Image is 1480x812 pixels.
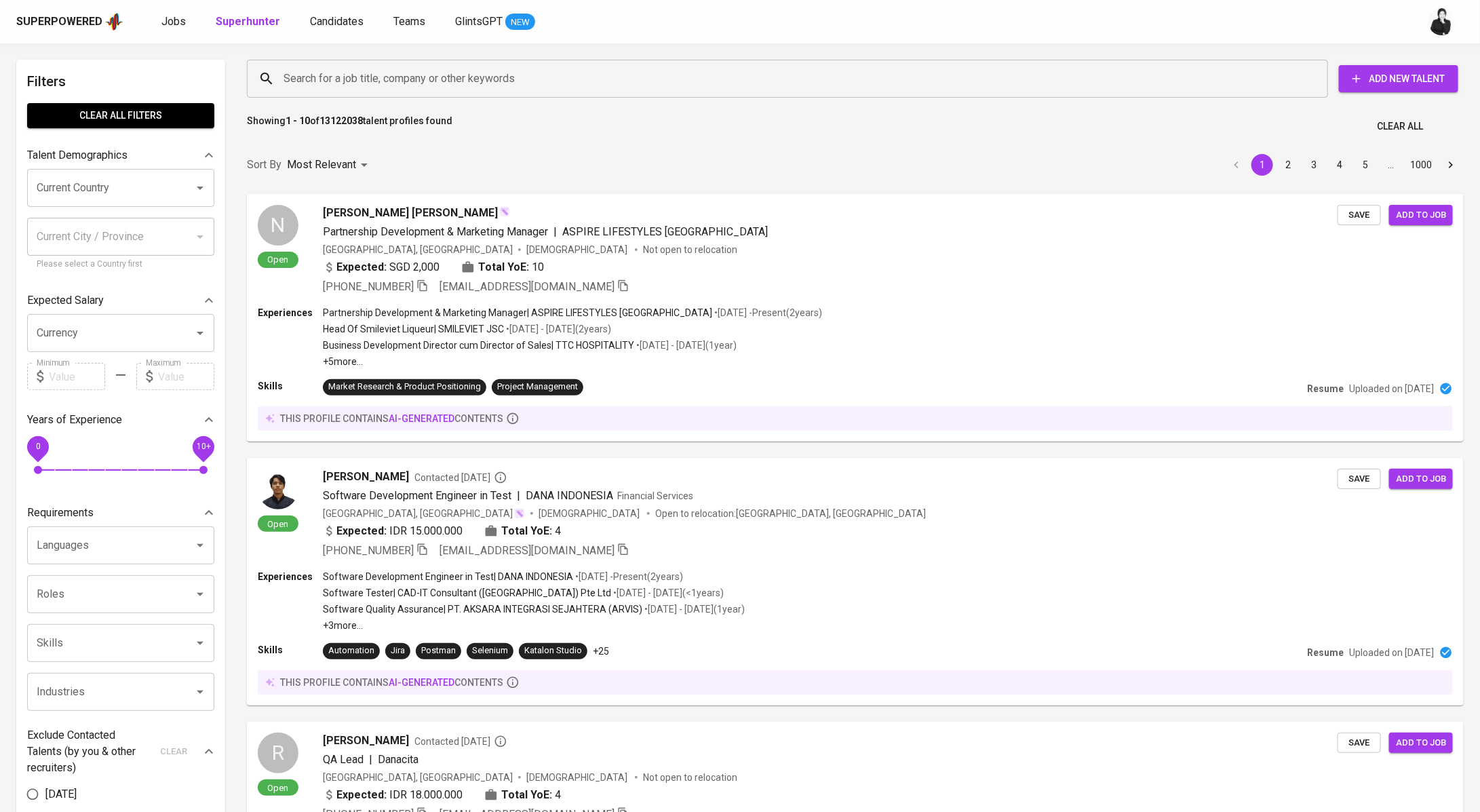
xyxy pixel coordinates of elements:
p: Experiences [258,306,323,320]
b: Total YoE: [478,259,529,275]
a: NOpen[PERSON_NAME] [PERSON_NAME]Partnership Development & Marketing Manager|ASPIRE LIFESTYLES [GE... [247,194,1464,442]
span: [PERSON_NAME] [PERSON_NAME] [323,205,498,221]
span: Contacted [DATE] [414,471,507,484]
span: [DEMOGRAPHIC_DATA] [526,771,629,784]
svg: By Batam recruiter [494,735,507,748]
div: [GEOGRAPHIC_DATA], [GEOGRAPHIC_DATA] [323,771,513,784]
span: Open [262,518,294,530]
div: [GEOGRAPHIC_DATA], [GEOGRAPHIC_DATA] [323,507,525,520]
p: Uploaded on [DATE] [1349,382,1434,395]
button: Open [191,585,210,604]
div: IDR 18.000.000 [323,787,463,803]
span: Software Development Engineer in Test [323,489,511,502]
h6: Filters [27,71,214,92]
span: Add New Talent [1350,71,1447,88]
span: 4 [555,523,561,539]
div: R [258,733,298,773]
p: • [DATE] - [DATE] ( 1 year ) [634,339,737,352]
p: +25 [593,644,609,658]
span: Danacita [378,753,418,766]
span: 10 [532,259,544,275]
span: Financial Services [617,490,693,501]
div: Katalon Studio [524,644,582,657]
p: Business Development Director cum Director of Sales | TTC HOSPITALITY [323,339,634,352]
p: Years of Experience [27,412,122,428]
nav: pagination navigation [1224,154,1464,176]
div: Selenium [472,644,508,657]
span: | [553,224,557,240]
button: Open [191,634,210,653]
button: Save [1338,205,1381,226]
a: Candidates [310,14,366,31]
button: Add New Talent [1339,65,1458,92]
span: Partnership Development & Marketing Manager [323,225,548,238]
img: app logo [105,12,123,32]
div: Requirements [27,499,214,526]
p: +3 more ... [323,619,745,632]
button: Go to next page [1440,154,1462,176]
p: Resume [1307,382,1344,395]
span: Add to job [1396,208,1446,223]
span: [DATE] [45,786,77,803]
span: 10+ [196,442,210,452]
span: AI-generated [389,413,454,424]
div: Jira [391,644,405,657]
span: Save [1344,735,1374,751]
a: Open[PERSON_NAME]Contacted [DATE]Software Development Engineer in Test|DANA INDONESIAFinancial Se... [247,458,1464,705]
button: Go to page 2 [1277,154,1299,176]
span: QA Lead [323,753,364,766]
p: Software Development Engineer in Test | DANA INDONESIA [323,570,573,583]
span: Contacted [DATE] [414,735,507,748]
img: 390726298f92e28bd10febe6a739beaf.jpg [258,469,298,509]
div: Expected Salary [27,287,214,314]
span: Open [262,782,294,794]
button: Clear All filters [27,103,214,128]
p: this profile contains contents [280,676,503,689]
p: Please select a Country first [37,258,205,271]
div: Most Relevant [287,153,372,178]
button: Go to page 5 [1355,154,1376,176]
p: • [DATE] - Present ( 2 years ) [573,570,683,583]
p: Software Quality Assurance | PT. AKSARA INTEGRASI SEJAHTERA (ARVIS) [323,602,642,616]
div: [GEOGRAPHIC_DATA], [GEOGRAPHIC_DATA] [323,243,513,256]
span: [DEMOGRAPHIC_DATA] [526,243,629,256]
span: Save [1344,471,1374,487]
a: Jobs [161,14,189,31]
p: Software Tester | CAD-IT Consultant ([GEOGRAPHIC_DATA]) Pte Ltd [323,586,611,600]
span: [EMAIL_ADDRESS][DOMAIN_NAME] [440,280,615,293]
p: Requirements [27,505,94,521]
span: | [369,752,372,768]
span: Open [262,254,294,265]
span: [PHONE_NUMBER] [323,280,414,293]
img: magic_wand.svg [514,508,525,519]
div: Years of Experience [27,406,214,433]
span: GlintsGPT [455,15,503,28]
b: 1 - 10 [286,115,310,126]
button: Add to job [1389,205,1453,226]
button: Go to page 3 [1303,154,1325,176]
div: Exclude Contacted Talents (by you & other recruiters)clear [27,727,214,776]
p: Expected Salary [27,292,104,309]
b: Expected: [336,787,387,803]
span: Teams [393,15,425,28]
p: Most Relevant [287,157,356,173]
p: • [DATE] - [DATE] ( 1 year ) [642,602,745,616]
span: [PERSON_NAME] [323,733,409,749]
a: Teams [393,14,428,31]
span: Clear All [1377,118,1423,135]
span: NEW [505,16,535,29]
img: medwi@glints.com [1428,8,1456,35]
p: Talent Demographics [27,147,128,163]
button: Save [1338,733,1381,754]
span: [EMAIL_ADDRESS][DOMAIN_NAME] [440,544,615,557]
p: Uploaded on [DATE] [1349,646,1434,659]
span: | [517,488,520,504]
div: Automation [328,644,374,657]
button: Clear All [1371,114,1428,139]
button: Add to job [1389,469,1453,490]
button: Go to page 4 [1329,154,1350,176]
a: Superpoweredapp logo [16,12,123,32]
p: Open to relocation : [GEOGRAPHIC_DATA], [GEOGRAPHIC_DATA] [655,507,926,520]
a: GlintsGPT NEW [455,14,535,31]
p: Exclude Contacted Talents (by you & other recruiters) [27,727,152,776]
